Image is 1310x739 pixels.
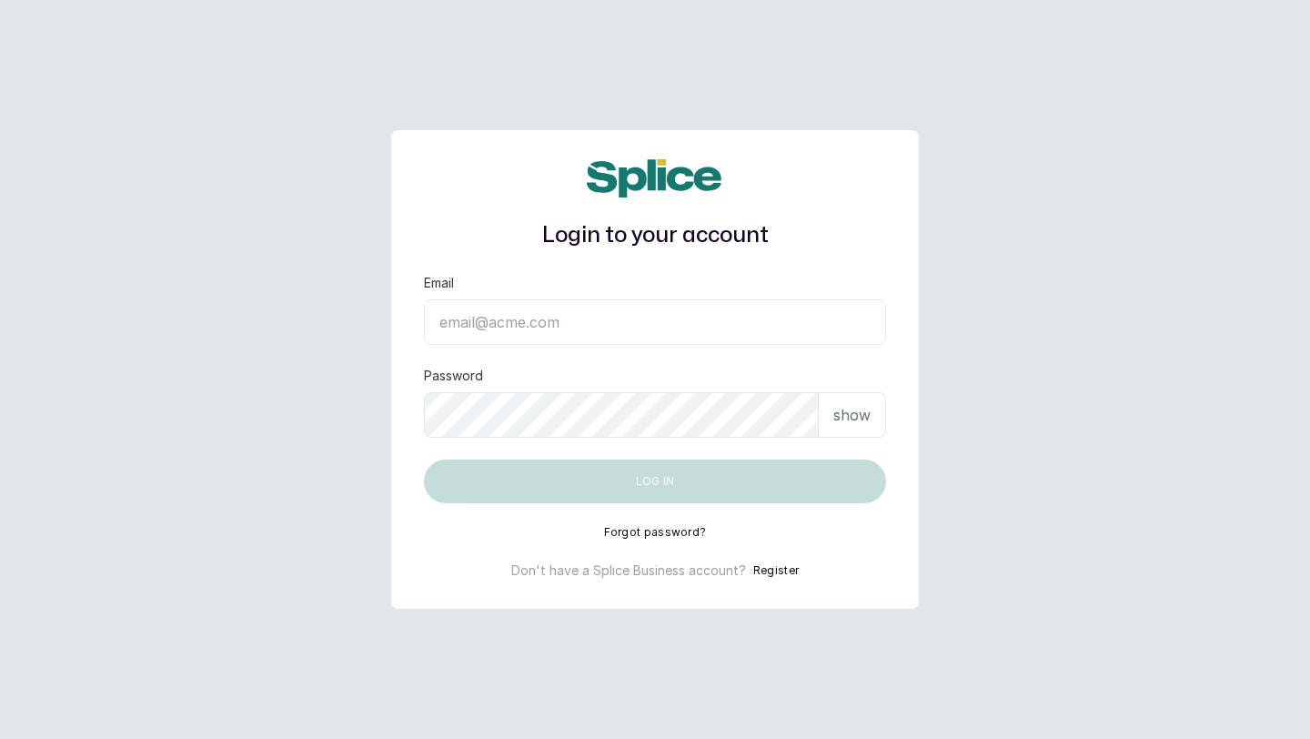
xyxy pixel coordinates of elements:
button: Forgot password? [604,525,707,540]
p: Don't have a Splice Business account? [511,562,746,580]
button: Register [753,562,799,580]
label: Password [424,367,483,385]
h1: Login to your account [424,219,886,252]
input: email@acme.com [424,299,886,345]
p: show [833,404,871,426]
button: Log in [424,460,886,503]
label: Email [424,274,454,292]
